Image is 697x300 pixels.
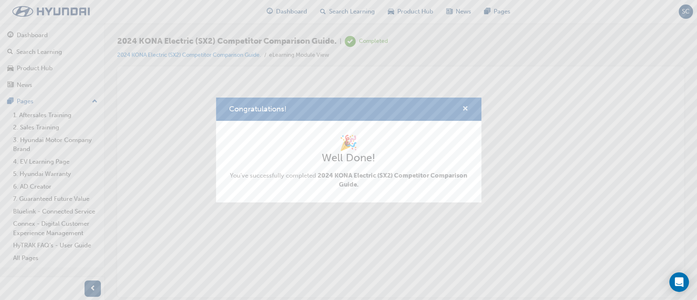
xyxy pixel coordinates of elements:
h2: Well Done! [229,151,468,164]
div: Open Intercom Messenger [669,272,689,292]
button: cross-icon [462,104,468,114]
h1: 🎉 [229,134,468,152]
span: cross-icon [462,106,468,113]
span: Congratulations! [229,104,287,113]
span: You've successfully completed [229,171,468,189]
div: Congratulations! [216,98,481,202]
span: 2024 KONA Electric (SX2) Competitor Comparison Guide. [318,172,468,189]
p: The content has ended. You may close this window. [3,7,550,43]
